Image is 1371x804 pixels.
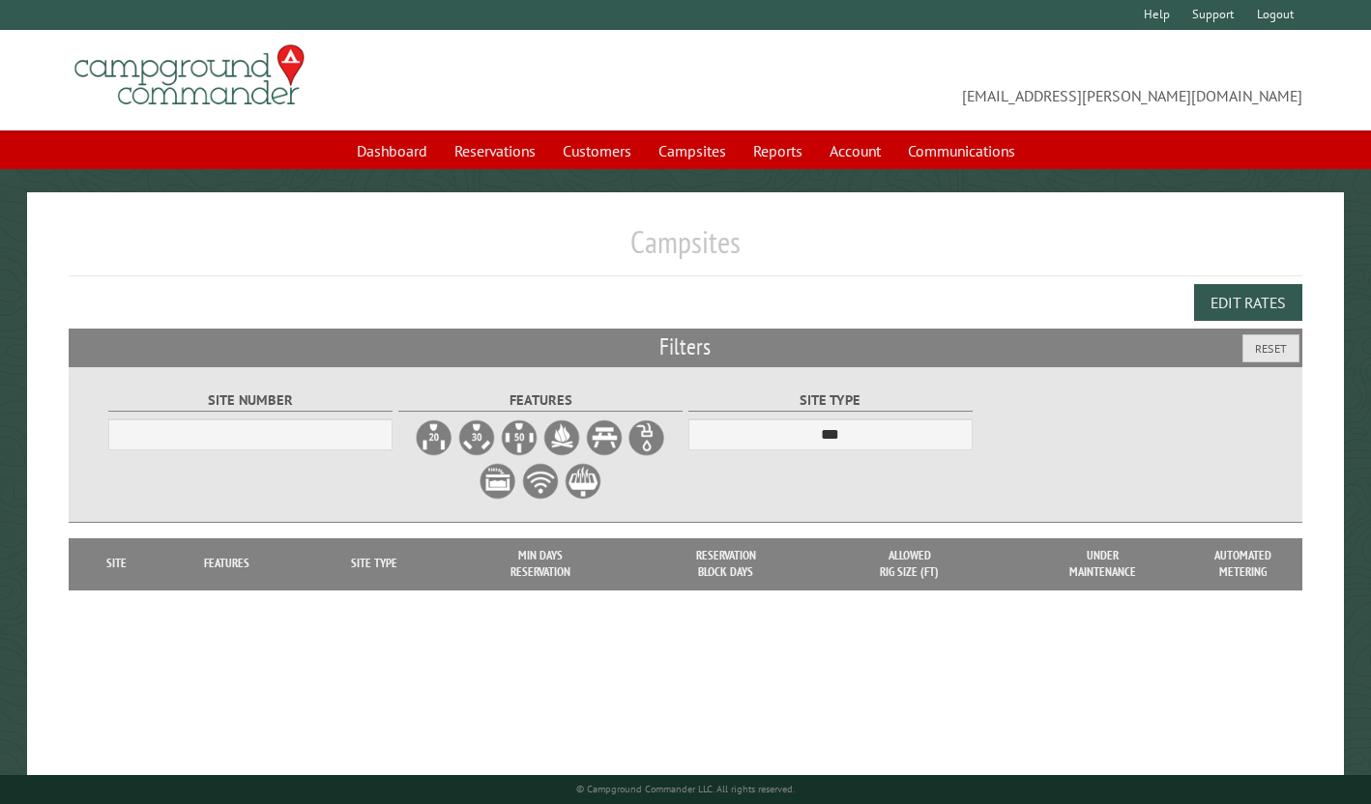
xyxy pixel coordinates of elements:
button: Edit Rates [1194,284,1302,321]
small: © Campground Commander LLC. All rights reserved. [576,783,795,795]
th: Reservation Block Days [633,538,819,589]
label: WiFi Service [521,462,560,501]
th: Site Type [300,538,448,589]
a: Communications [896,132,1027,169]
a: Dashboard [345,132,439,169]
label: Picnic Table [585,418,624,457]
span: [EMAIL_ADDRESS][PERSON_NAME][DOMAIN_NAME] [685,53,1302,107]
th: Allowed Rig Size (ft) [818,538,1001,589]
a: Customers [551,132,643,169]
h2: Filters [69,329,1302,365]
label: Site Number [108,389,393,412]
th: Min Days Reservation [448,538,633,589]
a: Account [818,132,892,169]
th: Automated metering [1205,538,1282,589]
a: Campsites [647,132,738,169]
th: Site [78,538,155,589]
label: 50A Electrical Hookup [500,418,539,457]
a: Reservations [443,132,547,169]
label: Water Hookup [627,418,666,457]
label: Sewer Hookup [479,462,517,501]
label: Features [398,389,683,412]
label: Firepit [542,418,581,457]
a: Reports [742,132,814,169]
button: Reset [1242,334,1299,362]
th: Features [155,538,300,589]
img: Campground Commander [69,38,310,113]
label: Grill [564,462,602,501]
label: Site Type [688,389,973,412]
label: 20A Electrical Hookup [415,418,453,457]
th: Under Maintenance [1001,538,1205,589]
h1: Campsites [69,223,1302,276]
label: 30A Electrical Hookup [457,418,496,457]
